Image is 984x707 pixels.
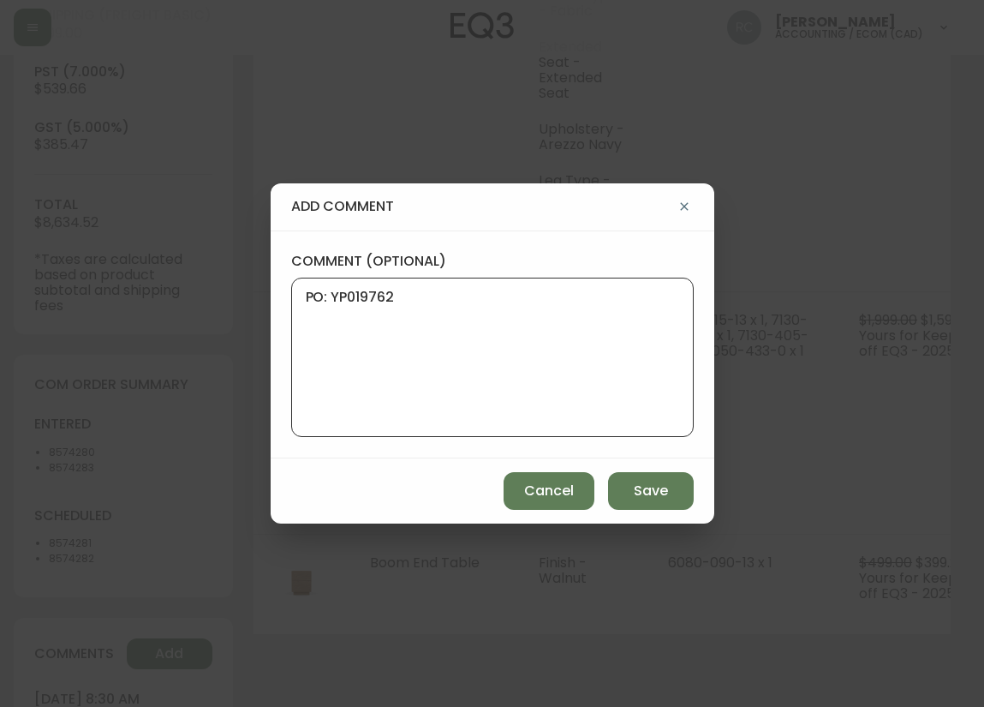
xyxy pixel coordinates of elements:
label: comment (optional) [291,252,694,271]
span: Cancel [524,482,574,500]
button: Cancel [504,472,594,510]
textarea: PO: Y [306,289,679,426]
button: Save [608,472,694,510]
span: Save [634,482,668,500]
h4: add comment [291,197,675,216]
